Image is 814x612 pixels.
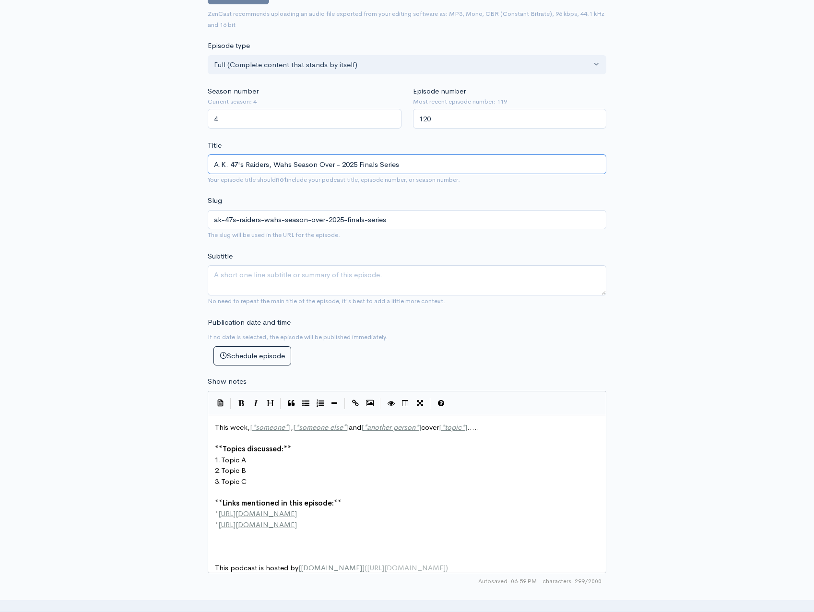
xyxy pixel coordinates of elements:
span: 2. [215,466,221,475]
span: ] [362,563,365,572]
small: No need to repeat the main title of the episode, it's best to add a little more context. [208,297,445,305]
span: This week, , and cover ..... [215,423,479,432]
button: Markdown Guide [434,396,448,411]
span: ( [365,563,367,572]
span: ----- [215,541,232,551]
span: ] [465,423,467,432]
span: ] [346,423,349,432]
label: Title [208,140,222,151]
small: ZenCast recommends uploading an audio file exported from your editing software as: MP3, Mono, CBR... [208,10,604,29]
span: someone else [299,423,343,432]
label: Slug [208,195,222,206]
button: Generic List [298,396,313,411]
small: If no date is selected, the episode will be published immediately. [208,333,388,341]
i: | [280,398,281,409]
span: [URL][DOMAIN_NAME] [218,509,297,518]
i: | [380,398,381,409]
input: title-of-episode [208,210,606,230]
button: Create Link [348,396,363,411]
button: Toggle Side by Side [398,396,413,411]
span: 299/2000 [543,577,602,586]
span: Topic B [221,466,246,475]
button: Numbered List [313,396,327,411]
button: Insert Horizontal Line [327,396,342,411]
small: Current season: 4 [208,97,401,106]
button: Bold [234,396,248,411]
span: [ [298,563,301,572]
small: The slug will be used in the URL for the episode. [208,231,340,239]
span: ] [419,423,421,432]
label: Season number [208,86,259,97]
button: Heading [263,396,277,411]
button: Toggle Preview [384,396,398,411]
input: What is the episode's title? [208,154,606,174]
span: [ [250,423,252,432]
span: ) [446,563,448,572]
label: Subtitle [208,251,233,262]
button: Quote [284,396,298,411]
span: Topic C [221,477,247,486]
span: This podcast is hosted by [215,563,448,572]
i: | [230,398,231,409]
small: Your episode title should include your podcast title, episode number, or season number. [208,176,460,184]
span: Autosaved: 06:59 PM [478,577,537,586]
div: Full (Complete content that stands by itself) [214,59,591,71]
input: Enter season number for this episode [208,109,401,129]
button: Italic [248,396,263,411]
button: Insert Image [363,396,377,411]
i: | [430,398,431,409]
button: Insert Show Notes Template [213,396,227,410]
i: | [344,398,345,409]
small: Most recent episode number: 119 [413,97,607,106]
span: Links mentioned in this episode: [223,498,334,507]
span: [URL][DOMAIN_NAME] [218,520,297,529]
span: [DOMAIN_NAME] [301,563,362,572]
label: Episode number [413,86,466,97]
label: Show notes [208,376,247,387]
input: Enter episode number [413,109,607,129]
label: Episode type [208,40,250,51]
span: [ [361,423,364,432]
button: Full (Complete content that stands by itself) [208,55,606,75]
button: Schedule episode [213,346,291,366]
span: [URL][DOMAIN_NAME] [367,563,446,572]
span: Topics discussed: [223,444,283,453]
span: 3. [215,477,221,486]
span: 1. [215,455,221,464]
span: [ [293,423,295,432]
span: ] [288,423,291,432]
span: topic [445,423,461,432]
strong: not [276,176,287,184]
span: Topic A [221,455,246,464]
span: someone [256,423,285,432]
span: another person [367,423,415,432]
label: Publication date and time [208,317,291,328]
span: [ [439,423,441,432]
button: Toggle Fullscreen [413,396,427,411]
